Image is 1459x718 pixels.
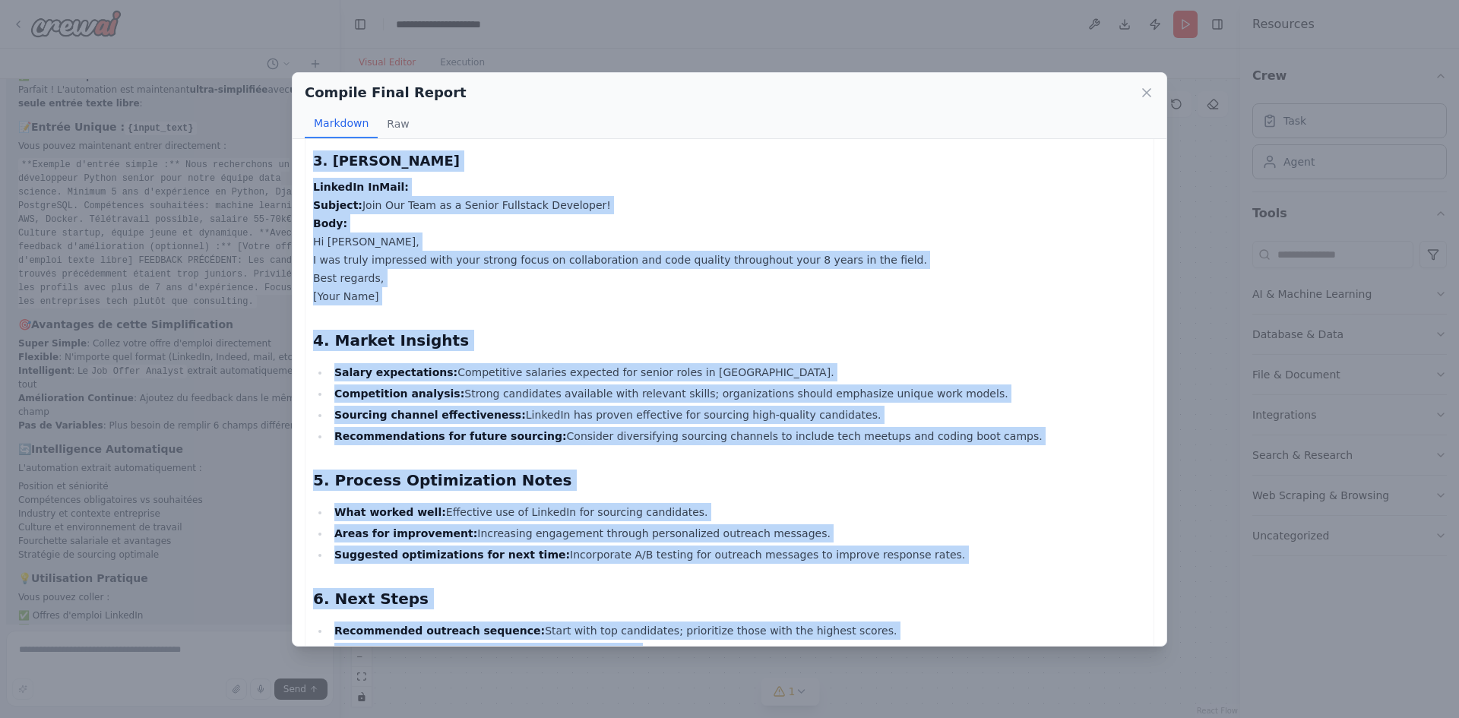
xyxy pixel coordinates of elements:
[334,409,526,421] strong: Sourcing channel effectiveness:
[334,527,477,539] strong: Areas for improvement:
[334,366,457,378] strong: Salary expectations:
[313,181,409,193] strong: LinkedIn InMail:
[330,503,1146,521] li: Effective use of LinkedIn for sourcing candidates.
[334,625,545,637] strong: Recommended outreach sequence:
[313,150,1146,172] h3: 3. [PERSON_NAME]
[313,330,1146,351] h2: 4. Market Insights
[334,506,446,518] strong: What worked well:
[334,387,464,400] strong: Competition analysis:
[330,406,1146,424] li: LinkedIn has proven effective for sourcing high-quality candidates.
[378,109,418,138] button: Raw
[313,178,1146,305] p: Join Our Team as a Senior Fullstack Developer! Hi [PERSON_NAME], I was truly impressed with your ...
[305,82,467,103] h2: Compile Final Report
[313,199,362,211] strong: Subject:
[330,643,1146,661] li: Follow up [DATE] of initial outreach.
[330,427,1146,445] li: Consider diversifying sourcing channels to include tech meetups and coding boot camps.
[330,546,1146,564] li: Incorporate A/B testing for outreach messages to improve response rates.
[330,622,1146,640] li: Start with top candidates; prioritize those with the highest scores.
[313,588,1146,609] h2: 6. Next Steps
[330,363,1146,381] li: Competitive salaries expected for senior roles in [GEOGRAPHIC_DATA].
[313,217,347,229] strong: Body:
[305,109,378,138] button: Markdown
[334,430,567,442] strong: Recommendations for future sourcing:
[313,470,1146,491] h2: 5. Process Optimization Notes
[334,549,570,561] strong: Suggested optimizations for next time:
[330,384,1146,403] li: Strong candidates available with relevant skills; organizations should emphasize unique work models.
[330,524,1146,542] li: Increasing engagement through personalized outreach messages.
